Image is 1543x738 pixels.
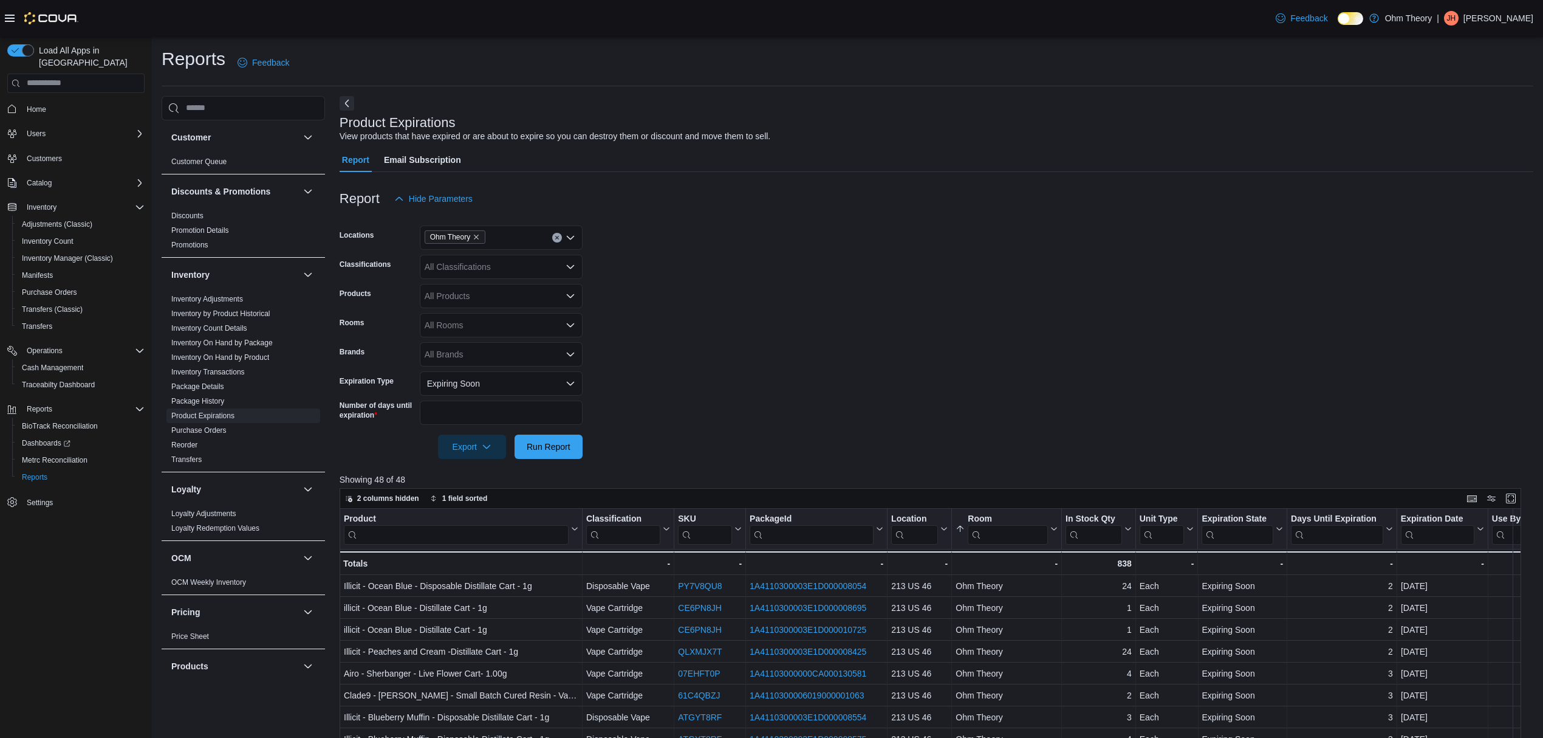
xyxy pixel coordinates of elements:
[340,191,380,206] h3: Report
[171,441,197,449] a: Reorder
[1140,579,1194,593] div: Each
[2,125,149,142] button: Users
[22,151,145,166] span: Customers
[17,234,78,249] a: Inventory Count
[891,601,948,615] div: 213 US 46
[586,513,660,544] div: Classification
[171,578,246,587] span: OCM Weekly Inventory
[1066,513,1132,544] button: In Stock Qty
[171,212,204,220] a: Discounts
[750,513,883,544] button: PackageId
[27,404,52,414] span: Reports
[162,154,325,174] div: Customer
[171,426,227,435] a: Purchase Orders
[17,453,145,467] span: Metrc Reconciliation
[17,285,145,300] span: Purchase Orders
[340,96,354,111] button: Next
[12,267,149,284] button: Manifests
[340,318,364,328] label: Rooms
[12,435,149,452] a: Dashboards
[162,47,225,71] h1: Reports
[171,309,270,319] span: Inventory by Product Historical
[171,412,234,420] a: Product Expirations
[22,402,57,416] button: Reports
[1202,579,1283,593] div: Expiring Soon
[678,513,732,525] div: SKU
[442,494,488,503] span: 1 field sorted
[7,95,145,543] nav: Complex example
[586,513,670,544] button: Classification
[22,102,145,117] span: Home
[22,200,61,215] button: Inventory
[27,178,52,188] span: Catalog
[171,483,298,495] button: Loyalty
[301,659,315,674] button: Products
[22,305,83,314] span: Transfers (Classic)
[162,209,325,257] div: Discounts & Promotions
[22,472,47,482] span: Reports
[527,441,570,453] span: Run Report
[1202,513,1273,544] div: Expiration State
[409,193,473,205] span: Hide Parameters
[17,217,145,232] span: Adjustments (Classic)
[956,513,1058,544] button: Room
[1401,513,1484,544] button: Expiration Date
[1465,491,1479,506] button: Keyboard shortcuts
[344,666,578,681] div: Airo - Sherbanger - Live Flower Cart- 1.00g
[344,513,569,544] div: Product
[22,495,58,510] a: Settings
[586,513,660,525] div: Classification
[2,342,149,359] button: Operations
[1140,513,1185,544] div: Unit Type
[22,176,56,190] button: Catalog
[17,234,145,249] span: Inventory Count
[750,513,874,525] div: PackageId
[1202,622,1283,637] div: Expiring Soon
[1447,11,1456,26] span: JH
[1444,11,1459,26] div: Jonathan Hernandez
[1066,556,1132,571] div: 838
[891,579,948,593] div: 213 US 46
[1401,513,1474,525] div: Expiration Date
[17,302,145,317] span: Transfers (Classic)
[17,268,58,283] a: Manifests
[1291,513,1383,525] div: Days Until Expiration
[389,187,477,211] button: Hide Parameters
[171,396,224,406] span: Package History
[678,625,722,635] a: CE6PN8JH
[27,105,46,114] span: Home
[171,226,229,235] a: Promotion Details
[171,211,204,221] span: Discounts
[22,200,145,215] span: Inventory
[750,712,866,722] a: 1A4110300003E1D000008554
[17,302,87,317] a: Transfers (Classic)
[750,669,866,678] a: 1A41103000000CA000130581
[171,426,227,435] span: Purchase Orders
[678,647,722,657] a: QLXMJX7T
[171,339,273,347] a: Inventory On Hand by Package
[344,579,578,593] div: Illicit - Ocean Blue - Disposable Distillate Cart - 1g
[171,324,247,333] a: Inventory Count Details
[171,157,227,167] span: Customer Queue
[968,513,1048,525] div: Room
[171,455,202,464] a: Transfers
[678,712,722,722] a: ATGYT8RF
[678,669,720,678] a: 07EHFT0P
[1437,11,1439,26] p: |
[1271,6,1332,30] a: Feedback
[1338,12,1363,25] input: Dark Mode
[340,376,394,386] label: Expiration Type
[1291,622,1393,637] div: 2
[12,418,149,435] button: BioTrack Reconciliation
[750,647,866,657] a: 1A4110300003E1D000008425
[1291,601,1393,615] div: 2
[17,436,75,450] a: Dashboards
[171,552,191,564] h3: OCM
[678,581,722,591] a: PY7V8QU8
[750,556,883,571] div: -
[12,318,149,335] button: Transfers
[171,353,269,362] span: Inventory On Hand by Product
[301,482,315,497] button: Loyalty
[340,289,371,298] label: Products
[566,233,575,243] button: Open list of options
